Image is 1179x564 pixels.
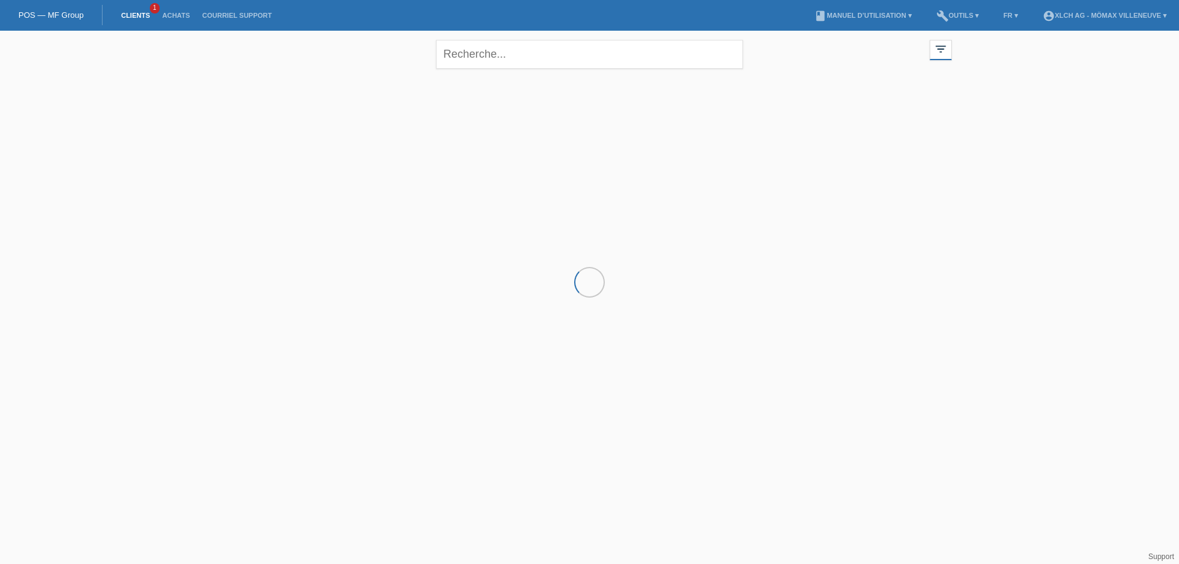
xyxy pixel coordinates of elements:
[808,12,917,19] a: bookManuel d’utilisation ▾
[18,10,84,20] a: POS — MF Group
[1037,12,1173,19] a: account_circleXLCH AG - Mömax Villeneuve ▾
[936,10,949,22] i: build
[196,12,278,19] a: Courriel Support
[997,12,1024,19] a: FR ▾
[436,40,743,69] input: Recherche...
[115,12,156,19] a: Clients
[930,12,985,19] a: buildOutils ▾
[934,42,947,56] i: filter_list
[1148,552,1174,561] a: Support
[150,3,160,14] span: 1
[156,12,196,19] a: Achats
[814,10,827,22] i: book
[1043,10,1055,22] i: account_circle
